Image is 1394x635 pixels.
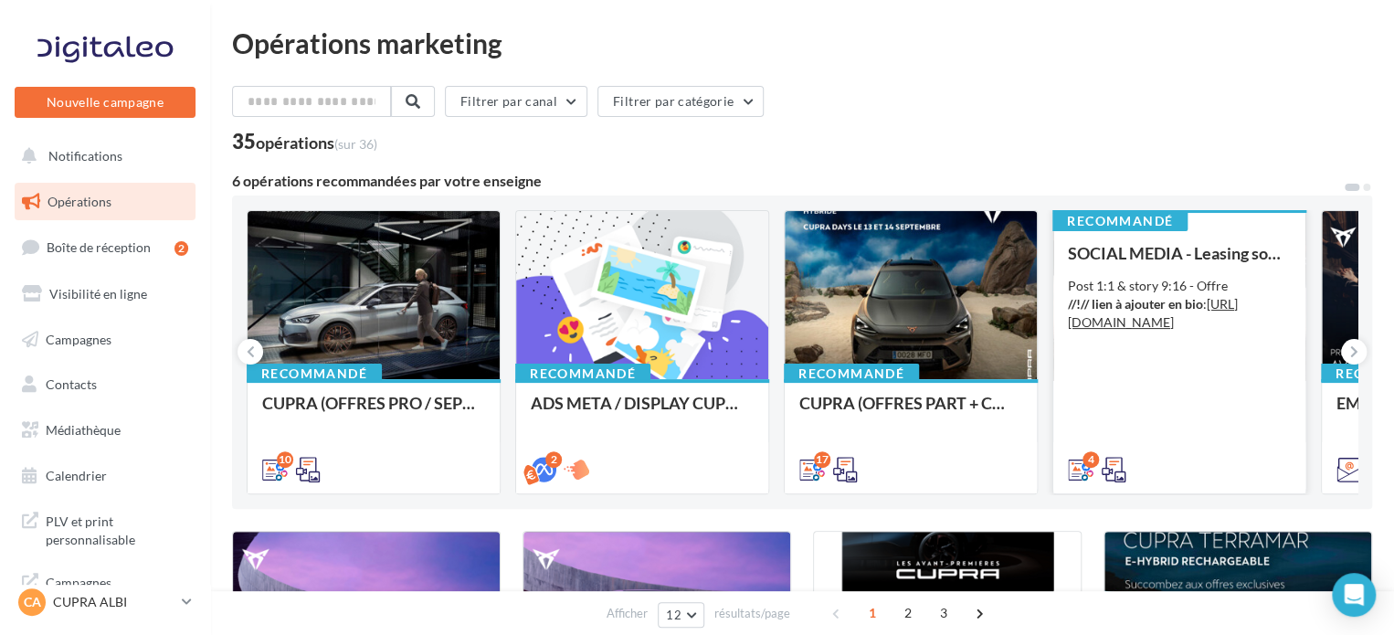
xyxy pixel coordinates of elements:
div: CUPRA (OFFRES PRO / SEPT) - SOCIAL MEDIA [262,394,485,430]
span: CA [24,593,41,611]
a: Visibilité en ligne [11,275,199,313]
div: Recommandé [1052,211,1188,231]
div: opérations [256,134,377,151]
a: Médiathèque [11,411,199,450]
div: 2 [174,241,188,256]
button: 12 [658,602,704,628]
a: CA CUPRA ALBI [15,585,195,619]
a: Campagnes DataOnDemand [11,563,199,617]
a: Calendrier [11,457,199,495]
span: Médiathèque [46,422,121,438]
div: 6 opérations recommandées par votre enseigne [232,174,1343,188]
span: Visibilité en ligne [49,286,147,302]
span: Calendrier [46,468,107,483]
div: Open Intercom Messenger [1332,573,1376,617]
button: Nouvelle campagne [15,87,195,118]
a: Campagnes [11,321,199,359]
div: Recommandé [247,364,382,384]
span: Opérations [48,194,111,209]
div: ADS META / DISPLAY CUPRA DAYS Septembre 2025 [531,394,754,430]
button: Filtrer par canal [445,86,587,117]
span: Contacts [46,376,97,392]
a: Boîte de réception2 [11,228,199,267]
div: 4 [1082,451,1099,468]
span: Campagnes DataOnDemand [46,570,188,609]
div: CUPRA (OFFRES PART + CUPRA DAYS / SEPT) - SOCIAL MEDIA [799,394,1022,430]
span: 2 [893,598,923,628]
div: Post 1:1 & story 9:16 - Offre : [1068,277,1291,332]
div: Recommandé [515,364,650,384]
div: Opérations marketing [232,29,1372,57]
span: 1 [858,598,887,628]
button: Filtrer par catégorie [597,86,764,117]
div: 2 [545,451,562,468]
span: Campagnes [46,331,111,346]
span: résultats/page [714,605,790,622]
p: CUPRA ALBI [53,593,174,611]
a: PLV et print personnalisable [11,502,199,556]
span: 12 [666,608,681,622]
div: SOCIAL MEDIA - Leasing social électrique - CUPRA Born [1068,244,1291,262]
span: (sur 36) [334,136,377,152]
a: Opérations [11,183,199,221]
div: 17 [814,451,830,468]
button: Notifications [11,137,192,175]
div: 35 [232,132,377,152]
strong: //!// lien à ajouter en bio [1068,296,1203,312]
div: 10 [277,451,293,468]
span: Notifications [48,148,122,164]
span: PLV et print personnalisable [46,509,188,548]
div: Recommandé [784,364,919,384]
span: Boîte de réception [47,239,151,255]
span: Afficher [607,605,648,622]
a: Contacts [11,365,199,404]
span: 3 [929,598,958,628]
